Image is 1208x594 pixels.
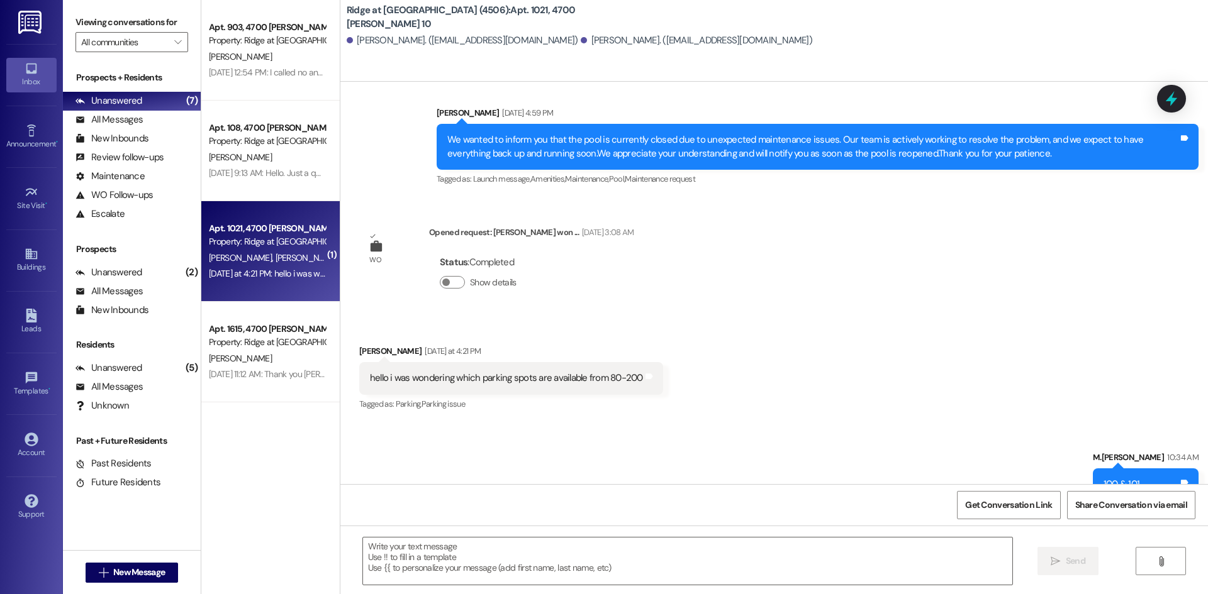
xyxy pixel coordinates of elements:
[45,199,47,208] span: •
[174,37,181,47] i: 
[75,189,153,202] div: WO Follow-ups
[396,399,422,409] span: Parking ,
[209,268,529,279] div: [DATE] at 4:21 PM: hello i was wondering which parking spots are available from 80-200
[1164,451,1199,464] div: 10:34 AM
[6,305,57,339] a: Leads
[56,138,58,146] span: •
[422,399,466,409] span: Parking issue
[209,353,272,364] span: [PERSON_NAME]
[75,285,143,298] div: All Messages
[86,563,179,583] button: New Message
[6,243,57,277] a: Buildings
[359,395,663,413] div: Tagged as:
[579,226,634,239] div: [DATE] 3:08 AM
[113,566,165,579] span: New Message
[209,368,379,380] div: [DATE] 11:12 AM: Thank you [PERSON_NAME] ☺️
[440,253,522,272] div: : Completed
[470,276,517,289] label: Show details
[565,173,608,184] span: Maintenance ,
[75,361,142,375] div: Unanswered
[209,252,276,263] span: [PERSON_NAME]
[359,344,663,362] div: [PERSON_NAME]
[209,51,272,62] span: [PERSON_NAME]
[75,266,142,279] div: Unanswered
[75,151,164,164] div: Review follow-ups
[473,173,530,184] span: Launch message ,
[440,256,468,268] b: Status
[75,170,145,183] div: Maintenance
[447,133,1178,160] div: We wanted to inform you that the pool is currently closed due to unexpected maintenance issues. O...
[63,243,201,256] div: Prospects
[1156,556,1166,566] i: 
[75,304,148,317] div: New Inbounds
[370,371,643,385] div: hello i was wondering which parking spots are available from 80-200
[81,32,168,52] input: All communities
[429,226,634,243] div: Opened request: [PERSON_NAME] won ...
[209,336,325,349] div: Property: Ridge at [GEOGRAPHIC_DATA] (4506)
[48,385,50,393] span: •
[6,429,57,463] a: Account
[1037,547,1099,575] button: Send
[965,498,1052,512] span: Get Conversation Link
[209,167,1207,179] div: [DATE] 9:13 AM: Hello. Just a quick question. I noticed in my ledger that we pay a 10 insurance f...
[75,207,125,221] div: Escalate
[499,106,553,119] div: [DATE] 4:59 PM
[6,367,57,401] a: Templates •
[347,4,598,31] b: Ridge at [GEOGRAPHIC_DATA] (4506): Apt. 1021, 4700 [PERSON_NAME] 10
[75,380,143,393] div: All Messages
[437,170,1199,188] div: Tagged as:
[209,235,325,248] div: Property: Ridge at [GEOGRAPHIC_DATA] (4506)
[209,322,325,336] div: Apt. 1615, 4700 [PERSON_NAME] 16
[209,121,325,135] div: Apt. 108, 4700 [PERSON_NAME] 1
[1075,498,1187,512] span: Share Conversation via email
[63,71,201,84] div: Prospects + Residents
[1066,554,1085,568] span: Send
[182,263,201,282] div: (2)
[75,132,148,145] div: New Inbounds
[6,58,57,92] a: Inbox
[63,434,201,448] div: Past + Future Residents
[209,151,272,163] span: [PERSON_NAME]
[99,568,108,578] i: 
[347,34,578,47] div: [PERSON_NAME]. ([EMAIL_ADDRESS][DOMAIN_NAME])
[6,182,57,216] a: Site Visit •
[209,21,325,34] div: Apt. 903, 4700 [PERSON_NAME] 9
[183,91,201,111] div: (7)
[625,173,695,184] span: Maintenance request
[369,253,381,267] div: WO
[182,358,201,378] div: (5)
[957,491,1060,519] button: Get Conversation Link
[209,135,325,148] div: Property: Ridge at [GEOGRAPHIC_DATA] (4506)
[75,94,142,107] div: Unanswered
[530,173,566,184] span: Amenities ,
[75,476,160,489] div: Future Residents
[75,399,129,412] div: Unknown
[1104,478,1139,491] div: 100 & 101
[437,106,1199,124] div: [PERSON_NAME]
[422,344,481,358] div: [DATE] at 4:21 PM
[63,338,201,351] div: Residents
[209,222,325,235] div: Apt. 1021, 4700 [PERSON_NAME] 10
[75,457,152,470] div: Past Residents
[6,490,57,524] a: Support
[581,34,812,47] div: [PERSON_NAME]. ([EMAIL_ADDRESS][DOMAIN_NAME])
[209,34,325,47] div: Property: Ridge at [GEOGRAPHIC_DATA] (4506)
[209,67,336,78] div: [DATE] 12:54 PM: I called no answer
[75,113,143,126] div: All Messages
[18,11,44,34] img: ResiDesk Logo
[1067,491,1195,519] button: Share Conversation via email
[275,252,338,263] span: [PERSON_NAME]
[1051,556,1060,566] i: 
[1093,451,1199,468] div: M.[PERSON_NAME]
[75,13,188,32] label: Viewing conversations for
[609,173,625,184] span: Pool ,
